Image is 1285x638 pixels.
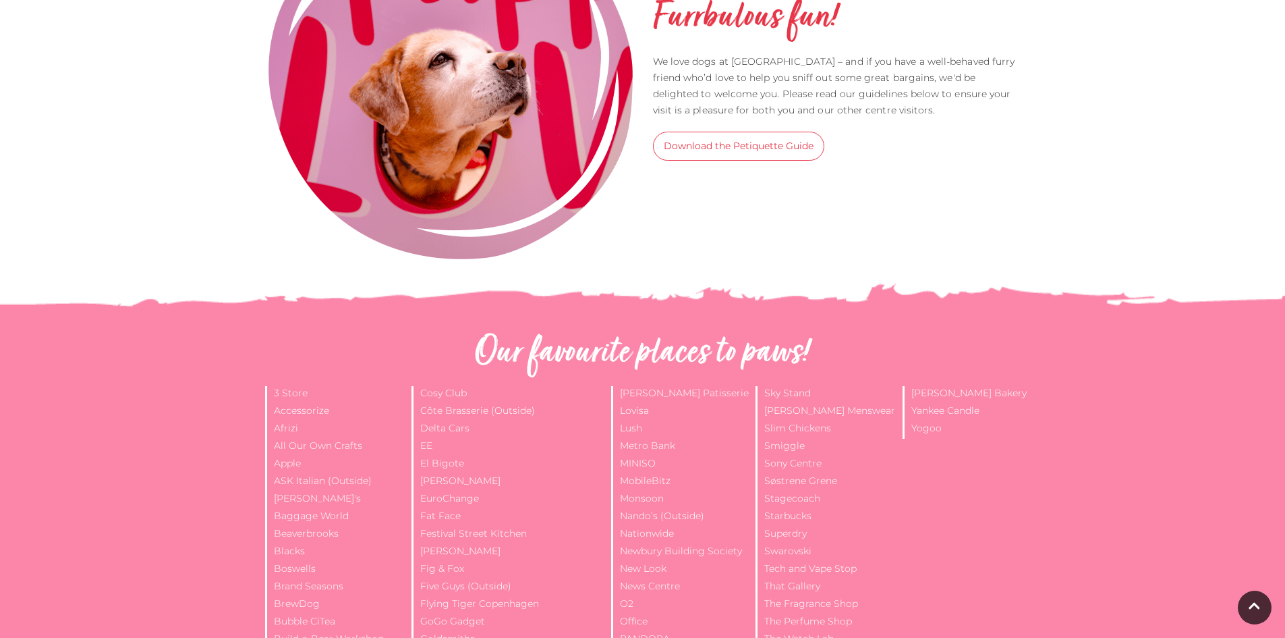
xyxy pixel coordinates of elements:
li: News Centre [611,579,749,597]
li: [PERSON_NAME] [411,474,604,491]
li: [PERSON_NAME] Menswear [755,404,896,421]
li: O2 [611,597,749,614]
li: All Our Own Crafts [265,439,405,456]
p: We love dogs at [GEOGRAPHIC_DATA] – and if you have a well-behaved furry friend who’d love to hel... [653,53,1017,118]
li: Beaverbrooks [265,527,405,544]
li: Yankee Candle [903,404,1027,421]
li: [PERSON_NAME] Patisserie [611,386,749,404]
li: Metro Bank [611,439,749,456]
li: Swarovski [755,544,896,562]
li: GoGo Gadget [411,614,604,632]
li: [PERSON_NAME] [411,544,604,562]
a: Download the Petiquette Guide [653,132,824,161]
li: Fig & Fox [411,562,604,579]
li: Stagecoach [755,491,896,509]
li: New Look [611,562,749,579]
li: Flying Tiger Copenhagen [411,597,604,614]
li: Office [611,614,749,632]
li: Côte Brasserie (Outside) [411,404,604,421]
li: MINISO [611,456,749,474]
li: [PERSON_NAME] Bakery [903,386,1027,404]
li: [PERSON_NAME]'s [265,491,405,509]
li: Slim Chickens [755,421,896,439]
li: Cosy Club [411,386,604,404]
li: Baggage World [265,509,405,527]
li: Apple [265,456,405,474]
li: MobileBitz [611,474,749,491]
li: Afrizi [265,421,405,439]
li: BrewDog [265,597,405,614]
li: ASK Italian (Outside) [265,474,405,491]
li: Accessorize [265,404,405,421]
li: EE [411,439,604,456]
li: Five Guys (Outside) [411,579,604,597]
li: Lush [611,421,749,439]
li: Tech and Vape Stop [755,562,896,579]
li: EuroChange [411,491,604,509]
h2: Our favourite places to paws! [268,332,1017,375]
li: Boswells [265,562,405,579]
li: Søstrene Grene [755,474,896,491]
li: Nando’s (Outside) [611,509,749,527]
li: Sky Stand [755,386,896,404]
li: The Fragrance Shop [755,597,896,614]
li: Lovisa [611,404,749,421]
li: Blacks [265,544,405,562]
li: That Gallery [755,579,896,597]
li: Smiggle [755,439,896,456]
li: El Bigote [411,456,604,474]
li: 3 Store [265,386,405,404]
li: Yogoo [903,421,1027,439]
li: The Perfume Shop [755,614,896,632]
li: Monsoon [611,491,749,509]
li: Festival Street Kitchen [411,527,604,544]
li: Delta Cars [411,421,604,439]
li: Sony Centre [755,456,896,474]
li: Brand Seasons [265,579,405,597]
li: Superdry [755,527,896,544]
li: Fat Face [411,509,604,527]
li: Starbucks [755,509,896,527]
li: Bubble CiTea [265,614,405,632]
li: Newbury Building Society [611,544,749,562]
li: Nationwide [611,527,749,544]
